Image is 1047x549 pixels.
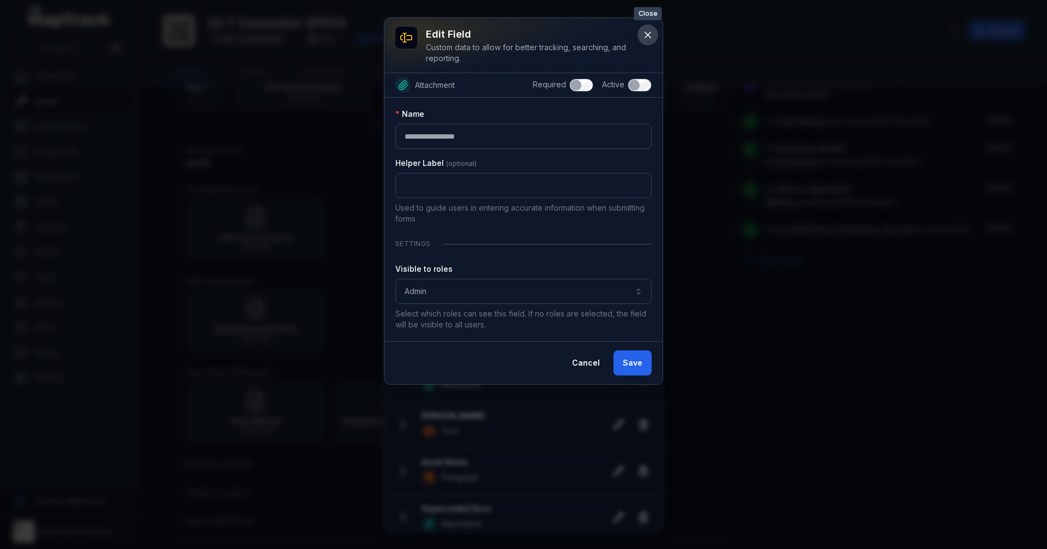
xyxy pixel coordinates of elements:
button: Save [613,350,652,375]
button: Admin [395,279,652,304]
span: Close [634,7,662,20]
label: Helper Label [395,158,477,169]
div: Custom data to allow for better tracking, searching, and reporting. [426,42,634,64]
input: :r21r:-form-item-label [395,173,652,198]
label: Visible to roles [395,264,453,274]
label: Name [395,109,424,120]
input: :r21q:-form-item-label [395,124,652,149]
h3: Edit field [426,27,634,42]
p: Used to guide users in entering accurate information when submitting forms [395,202,652,224]
span: Required [533,80,566,89]
p: Select which roles can see this field. If no roles are selected, the field will be visible to all... [395,308,652,330]
span: Attachment [415,80,455,91]
span: Active [602,80,624,89]
button: Cancel [563,350,609,375]
div: Settings [395,233,652,255]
